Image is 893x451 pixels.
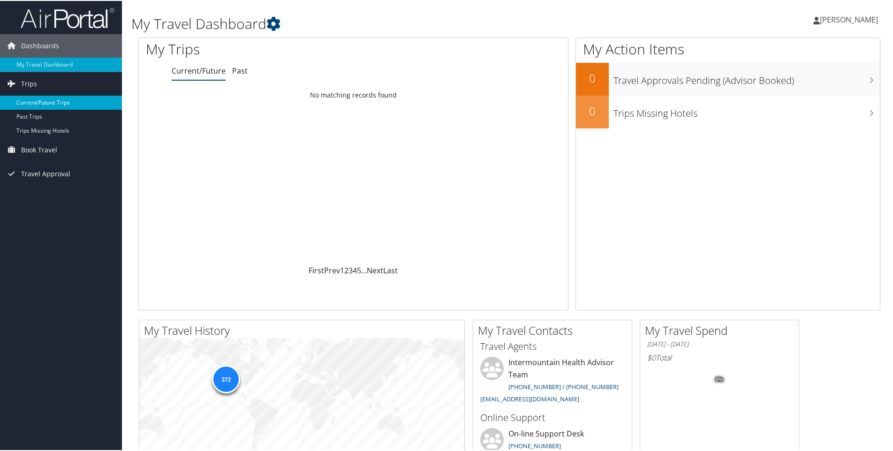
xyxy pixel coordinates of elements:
h3: Travel Approvals Pending (Advisor Booked) [613,68,880,86]
h2: 0 [576,102,609,118]
h2: My Travel History [144,322,464,338]
a: [EMAIL_ADDRESS][DOMAIN_NAME] [480,394,579,402]
h3: Online Support [480,410,625,423]
a: [PHONE_NUMBER] / [PHONE_NUMBER] [508,382,619,390]
div: 372 [212,364,240,392]
a: 0Trips Missing Hotels [576,95,880,128]
a: Next [367,264,383,275]
h1: My Action Items [576,38,880,58]
li: Intermountain Health Advisor Team [476,356,629,406]
a: 4 [353,264,357,275]
a: 3 [348,264,353,275]
a: 0Travel Approvals Pending (Advisor Booked) [576,62,880,95]
h6: [DATE] - [DATE] [647,339,792,348]
h1: My Trips [146,38,382,58]
a: 5 [357,264,361,275]
a: Past [232,65,248,75]
h2: My Travel Spend [645,322,799,338]
h3: Trips Missing Hotels [613,101,880,119]
tspan: 0% [716,376,723,382]
a: Last [383,264,398,275]
a: [PHONE_NUMBER] [508,441,561,449]
span: Book Travel [21,137,57,161]
span: Trips [21,71,37,95]
h1: My Travel Dashboard [131,13,636,33]
span: Dashboards [21,33,59,57]
span: … [361,264,367,275]
td: No matching records found [139,86,568,103]
a: [PERSON_NAME] [813,5,887,33]
span: Travel Approval [21,161,70,185]
span: [PERSON_NAME] [820,14,878,24]
h3: Travel Agents [480,339,625,352]
a: 1 [340,264,344,275]
h2: My Travel Contacts [478,322,632,338]
a: First [309,264,324,275]
h2: 0 [576,69,609,85]
img: airportal-logo.png [21,6,114,28]
a: 2 [344,264,348,275]
h6: Total [647,352,792,362]
span: $0 [647,352,656,362]
a: Prev [324,264,340,275]
a: Current/Future [172,65,226,75]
